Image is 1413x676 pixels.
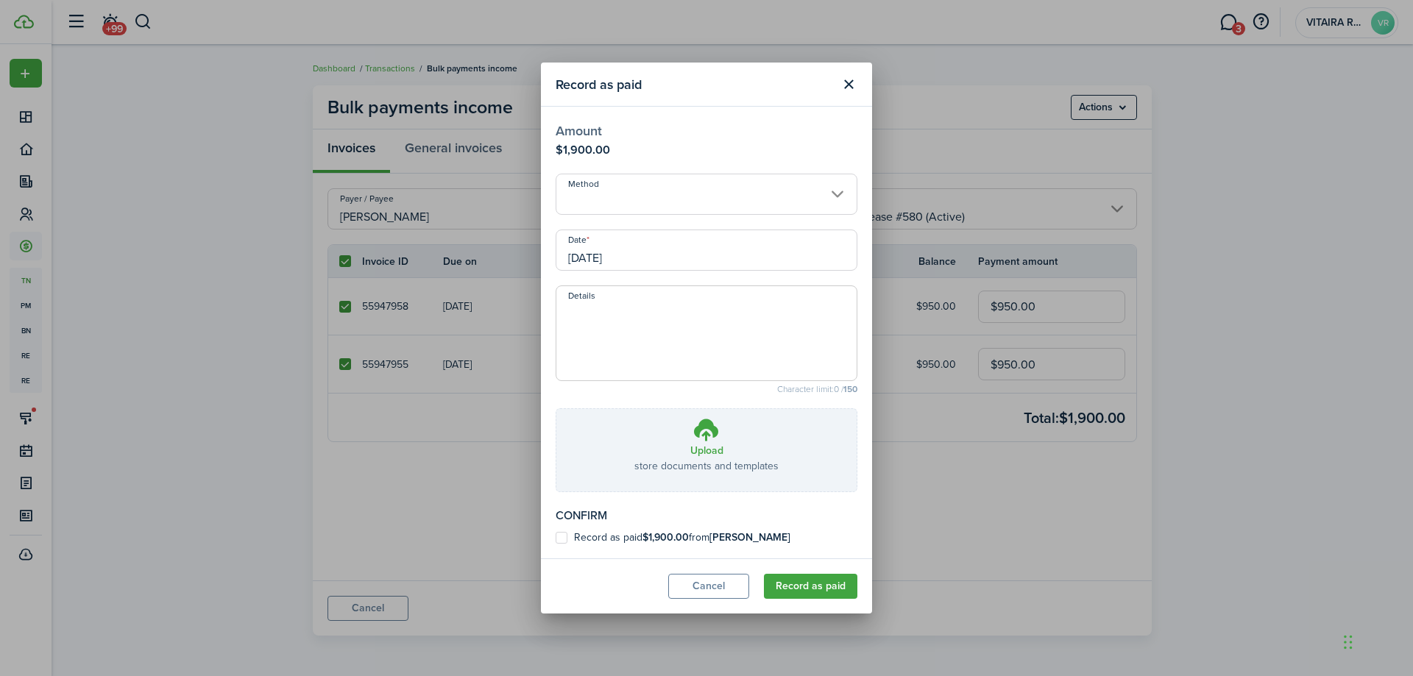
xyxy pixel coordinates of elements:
small: Character limit: 0 / [556,385,857,394]
iframe: Chat Widget [1168,517,1413,676]
button: Close modal [836,72,861,97]
input: mm/dd/yyyy [556,230,857,271]
p: store documents and templates [634,458,779,474]
div: Drag [1344,620,1353,664]
b: 150 [843,383,857,396]
h3: Upload [690,443,723,458]
b: $1,900.00 [642,530,689,545]
b: [PERSON_NAME] [709,530,790,545]
button: Cancel [668,574,749,599]
button: Record as paid [764,574,857,599]
modal-title: Record as paid [556,70,832,99]
h6: Amount [556,121,857,141]
div: Confirm [556,507,857,524]
label: Record as paid from [556,532,790,544]
p: $1,900.00 [556,141,857,159]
